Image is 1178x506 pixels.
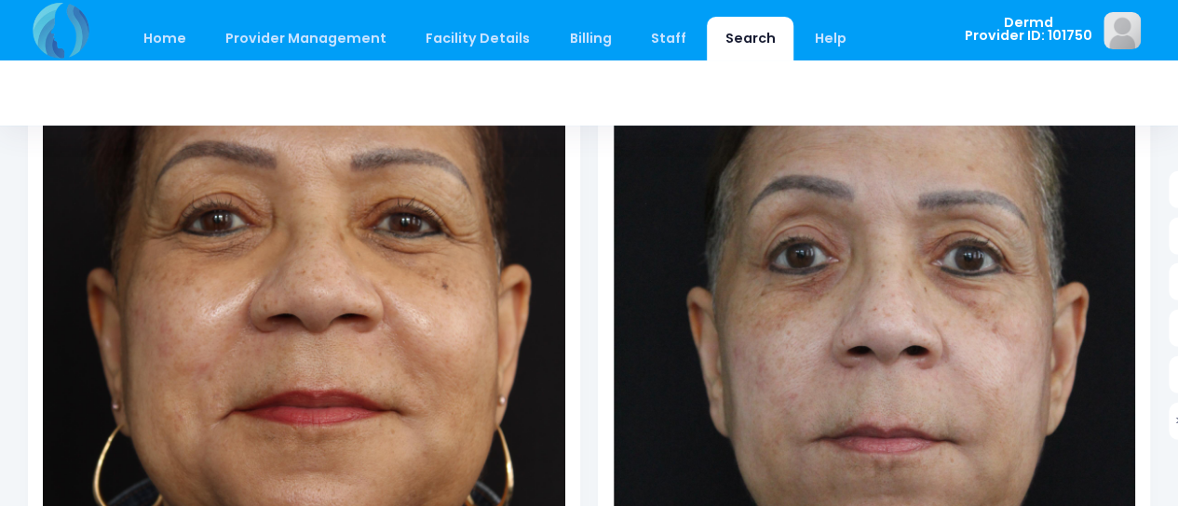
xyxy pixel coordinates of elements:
[797,17,865,60] a: Help
[408,17,548,60] a: Facility Details
[207,17,404,60] a: Provider Management
[125,17,204,60] a: Home
[964,16,1091,43] span: Dermd Provider ID: 101750
[632,17,704,60] a: Staff
[551,17,630,60] a: Billing
[707,17,793,60] a: Search
[1104,12,1141,49] img: image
